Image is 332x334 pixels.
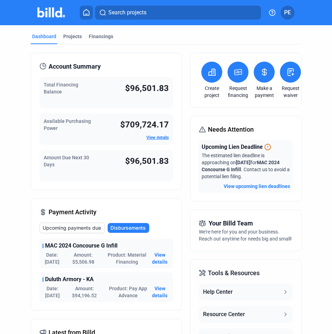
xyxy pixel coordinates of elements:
[202,143,263,151] span: Upcoming Lien Deadline
[208,268,260,278] span: Tools & Resources
[146,135,169,140] a: View details
[107,285,150,299] span: Product: Pay App Advance
[199,229,292,242] span: We're here for you and your business. Reach out anytime for needs big and small!
[120,120,169,130] span: $709,724.17
[42,285,63,299] span: Date: [DATE]
[199,284,293,300] button: Help Center
[68,251,99,265] span: Amount: $5,506.98
[68,285,101,299] span: Amount: $94,196.52
[44,118,91,131] span: Available Purchasing Power
[150,251,170,265] button: View details
[95,6,261,20] button: Search projects
[39,223,105,233] button: Upcoming payments due
[125,156,169,166] span: $96,501.83
[108,8,146,17] span: Search projects
[45,275,94,284] span: Duluth Armory - KA
[224,183,290,190] button: View upcoming lien deadlines
[42,251,63,265] span: Date: [DATE]
[284,8,291,17] span: PE
[251,85,277,99] a: Make a payment
[203,310,245,319] div: Resource Center
[63,33,82,40] div: Projects
[203,288,233,296] div: Help Center
[32,33,56,40] div: Dashboard
[37,7,65,18] img: Billd Company Logo
[104,251,150,265] span: Product: Material Financing
[110,224,146,231] span: Disbursements
[44,82,78,95] span: Total Financing Balance
[43,224,101,231] span: Upcoming payments due
[209,218,253,228] span: Your Billd Team
[49,207,96,217] span: Payment Activity
[49,62,101,71] span: Account Summary
[281,6,295,20] button: PE
[199,85,225,99] a: Create project
[208,125,254,134] span: Needs Attention
[89,33,113,40] div: Financings
[45,242,117,250] span: MAC 2024 Concourse G Infill
[44,155,89,167] span: Amount Due Next 30 Days
[202,153,290,179] span: The estimated lien deadline is approaching on for . Contact us to avoid a potential lien filing.
[108,223,149,233] button: Disbursements
[236,160,251,165] span: [DATE]
[199,306,293,323] button: Resource Center
[125,83,169,93] span: $96,501.83
[225,85,251,99] a: Request financing
[277,85,304,99] a: Request waiver
[150,285,170,299] button: View details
